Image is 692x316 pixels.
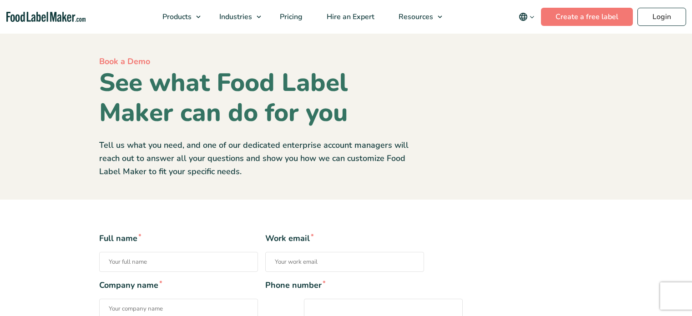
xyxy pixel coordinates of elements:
a: Login [637,8,686,26]
p: Tell us what you need, and one of our dedicated enterprise account managers will reach out to ans... [99,139,424,178]
span: Products [160,12,192,22]
span: Work email [265,232,424,245]
input: Full name* [99,252,258,272]
span: Pricing [277,12,303,22]
span: Book a Demo [99,56,150,67]
span: Full name [99,232,258,245]
span: Industries [217,12,253,22]
h1: See what Food Label Maker can do for you [99,68,424,128]
span: Phone number [265,279,424,291]
a: Create a free label [541,8,633,26]
span: Hire an Expert [324,12,375,22]
span: Resources [396,12,434,22]
input: Work email* [265,252,424,272]
span: Company name [99,279,258,291]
